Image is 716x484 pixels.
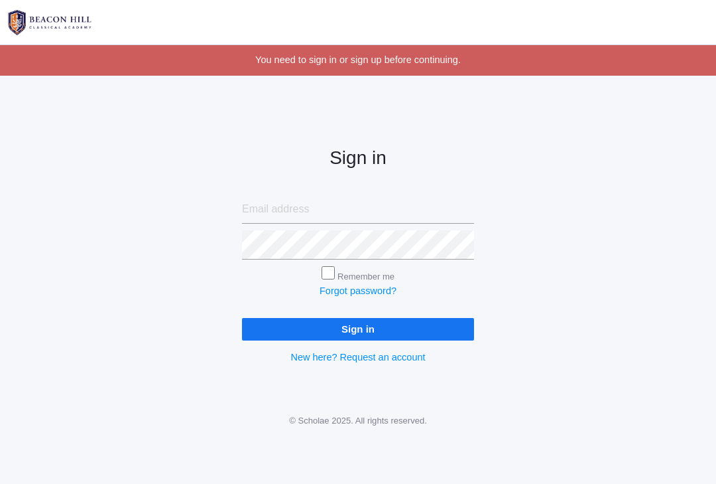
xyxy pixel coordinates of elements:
a: New here? Request an account [290,352,425,363]
a: Forgot password? [320,285,396,296]
input: Sign in [242,318,474,340]
input: Email address [242,195,474,224]
label: Remember me [337,272,394,282]
h2: Sign in [242,148,474,169]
